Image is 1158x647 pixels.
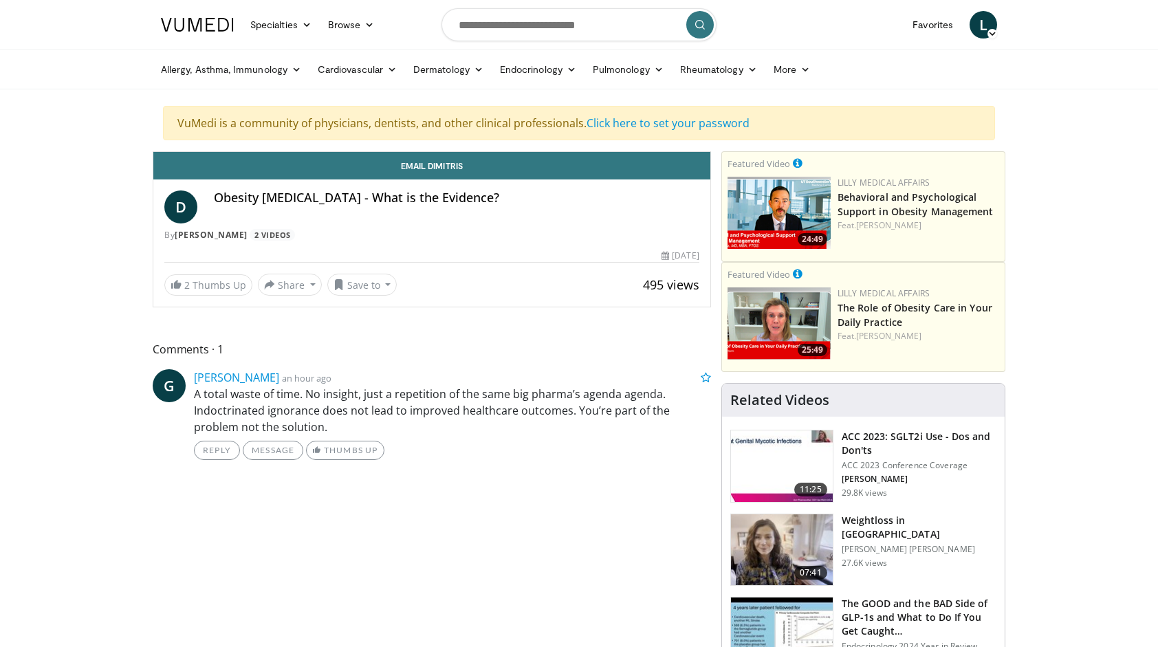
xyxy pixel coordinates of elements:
p: A total waste of time. No insight, just a repetition of the same big pharma’s agenda agenda. Indo... [194,386,711,435]
a: Lilly Medical Affairs [838,287,930,299]
input: Search topics, interventions [441,8,717,41]
p: 27.6K views [842,558,887,569]
a: Pulmonology [585,56,672,83]
a: Specialties [242,11,320,39]
a: Behavioral and Psychological Support in Obesity Management [838,190,994,218]
a: The Role of Obesity Care in Your Daily Practice [838,301,992,329]
span: Comments 1 [153,340,711,358]
h3: The GOOD and the BAD Side of GLP-1s and What to Do If You Get Caught… [842,597,996,638]
div: VuMedi is a community of physicians, dentists, and other clinical professionals. [163,106,995,140]
a: Favorites [904,11,961,39]
a: Allergy, Asthma, Immunology [153,56,309,83]
a: 07:41 Weightloss in [GEOGRAPHIC_DATA] [PERSON_NAME] [PERSON_NAME] 27.6K views [730,514,996,586]
a: Browse [320,11,383,39]
h4: Related Videos [730,392,829,408]
a: Cardiovascular [309,56,405,83]
a: D [164,190,197,223]
p: 29.8K views [842,487,887,498]
p: [PERSON_NAME] [PERSON_NAME] [842,544,996,555]
a: 24:49 [728,177,831,249]
span: 07:41 [794,566,827,580]
img: 9258cdf1-0fbf-450b-845f-99397d12d24a.150x105_q85_crop-smart_upscale.jpg [731,430,833,502]
small: Featured Video [728,157,790,170]
img: e1208b6b-349f-4914-9dd7-f97803bdbf1d.png.150x105_q85_crop-smart_upscale.png [728,287,831,360]
div: [DATE] [662,250,699,262]
img: VuMedi Logo [161,18,234,32]
a: Endocrinology [492,56,585,83]
h3: Weightloss in [GEOGRAPHIC_DATA] [842,514,996,541]
span: 25:49 [798,344,827,356]
a: Thumbs Up [306,441,384,460]
a: Click here to set your password [587,116,750,131]
a: 11:25 ACC 2023: SGLT2i Use - Dos and Don'ts ACC 2023 Conference Coverage [PERSON_NAME] 29.8K views [730,430,996,503]
a: Email Dimitris [153,152,710,179]
small: Featured Video [728,268,790,281]
img: ba3304f6-7838-4e41-9c0f-2e31ebde6754.png.150x105_q85_crop-smart_upscale.png [728,177,831,249]
a: Message [243,441,303,460]
a: More [765,56,818,83]
a: [PERSON_NAME] [856,219,921,231]
a: 2 Videos [250,229,295,241]
h3: ACC 2023: SGLT2i Use - Dos and Don'ts [842,430,996,457]
a: [PERSON_NAME] [856,330,921,342]
a: Lilly Medical Affairs [838,177,930,188]
span: 24:49 [798,233,827,245]
a: Rheumatology [672,56,765,83]
span: 495 views [643,276,699,293]
small: an hour ago [282,372,331,384]
div: By [164,229,699,241]
span: 11:25 [794,483,827,496]
a: G [153,369,186,402]
h4: Obesity [MEDICAL_DATA] - What is the Evidence? [214,190,699,206]
a: 25:49 [728,287,831,360]
button: Save to [327,274,397,296]
span: 2 [184,278,190,292]
a: [PERSON_NAME] [175,229,248,241]
a: 2 Thumbs Up [164,274,252,296]
a: Dermatology [405,56,492,83]
p: ACC 2023 Conference Coverage [842,460,996,471]
div: Feat. [838,330,999,342]
a: [PERSON_NAME] [194,370,279,385]
p: [PERSON_NAME] [842,474,996,485]
div: Feat. [838,219,999,232]
a: Reply [194,441,240,460]
img: 9983fed1-7565-45be-8934-aef1103ce6e2.150x105_q85_crop-smart_upscale.jpg [731,514,833,586]
button: Share [258,274,322,296]
a: L [970,11,997,39]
